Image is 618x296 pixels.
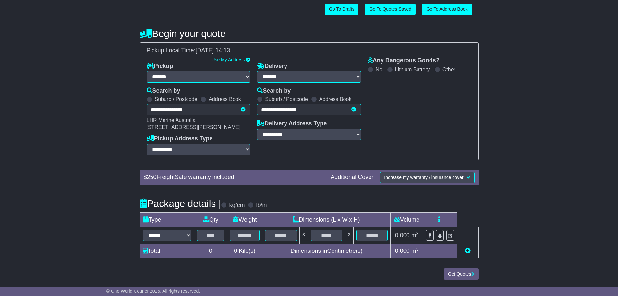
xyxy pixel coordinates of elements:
sup: 3 [416,247,419,251]
sup: 3 [416,231,419,236]
label: Pickup Address Type [147,135,213,142]
span: [STREET_ADDRESS][PERSON_NAME] [147,124,241,130]
a: Use My Address [212,57,245,62]
label: Other [442,66,455,72]
label: No [376,66,382,72]
td: Kilo(s) [227,244,262,258]
label: Suburb / Postcode [155,96,198,102]
span: m [411,232,419,238]
td: x [345,227,354,244]
a: Go To Address Book [422,4,472,15]
label: Pickup [147,63,173,70]
td: Dimensions in Centimetre(s) [262,244,391,258]
div: $ FreightSafe warranty included [140,174,328,181]
button: Get Quotes [444,268,479,280]
div: Additional Cover [327,174,377,181]
td: Total [140,244,194,258]
h4: Begin your quote [140,28,479,39]
td: Type [140,212,194,227]
label: Delivery [257,63,287,70]
span: © One World Courier 2025. All rights reserved. [106,289,200,294]
label: Delivery Address Type [257,120,327,127]
span: m [411,248,419,254]
span: 0.000 [395,248,410,254]
span: 250 [147,174,157,180]
label: lb/in [256,202,267,209]
label: Search by [147,87,180,95]
td: Weight [227,212,262,227]
label: Address Book [209,96,241,102]
span: 0 [234,248,237,254]
span: 0.000 [395,232,410,238]
label: Suburb / Postcode [265,96,308,102]
a: Add new item [465,248,471,254]
label: Any Dangerous Goods? [368,57,440,64]
div: Pickup Local Time: [143,47,475,54]
span: LHR Marine Australia [147,117,196,123]
label: Address Book [319,96,352,102]
a: Go To Drafts [325,4,358,15]
td: 0 [194,244,227,258]
span: Increase my warranty / insurance cover [384,175,463,180]
span: [DATE] 14:13 [196,47,230,54]
button: Increase my warranty / insurance cover [380,172,474,183]
a: Go To Quotes Saved [365,4,416,15]
label: Search by [257,87,291,95]
label: Lithium Battery [395,66,430,72]
td: x [299,227,308,244]
td: Volume [391,212,423,227]
label: kg/cm [229,202,245,209]
h4: Package details | [140,198,221,209]
td: Dimensions (L x W x H) [262,212,391,227]
td: Qty [194,212,227,227]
